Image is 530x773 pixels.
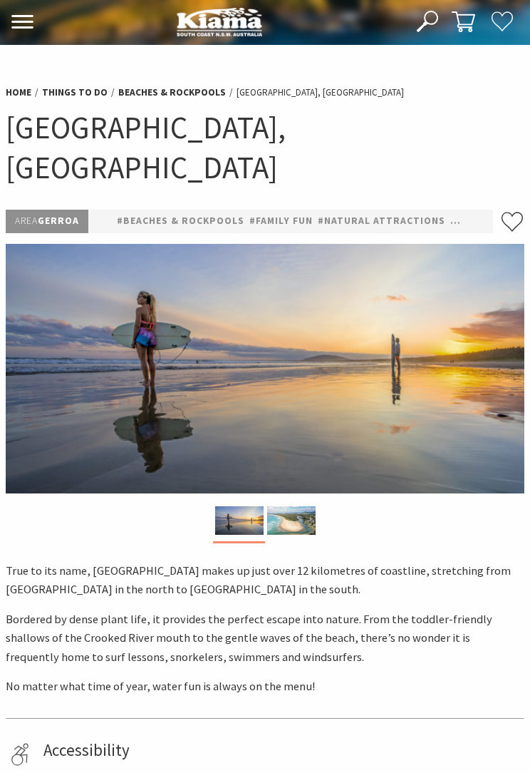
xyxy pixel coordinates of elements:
p: No matter what time of year, water fun is always on the menu! [6,677,524,696]
p: True to its name, [GEOGRAPHIC_DATA] makes up just over 12 kilometres of coastline, stretching fro... [6,562,524,600]
a: Beaches & Rockpools [118,86,226,99]
h4: Accessibility [43,740,519,760]
p: Gerroa [6,210,88,233]
a: Things To Do [42,86,108,99]
img: Kiama Logo [177,7,262,36]
img: Seven Mile Beach, Gerroa [267,506,316,535]
a: Home [6,86,31,99]
h1: [GEOGRAPHIC_DATA], [GEOGRAPHIC_DATA] [6,108,524,188]
a: #Natural Attractions [318,213,445,230]
li: [GEOGRAPHIC_DATA], [GEOGRAPHIC_DATA] [237,86,404,101]
span: Area [15,214,38,227]
a: #Family Fun [249,213,313,230]
p: Bordered by dense plant life, it provides the perfect escape into nature. From the toddler-friend... [6,610,524,667]
a: #Beaches & Rockpools [117,213,244,230]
